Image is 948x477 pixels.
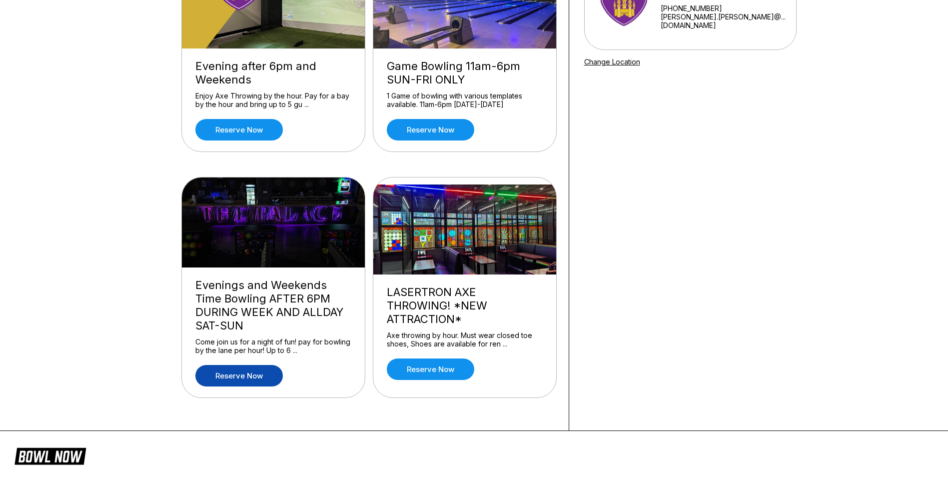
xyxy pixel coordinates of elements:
[182,177,366,267] img: Evenings and Weekends Time Bowling AFTER 6PM DURING WEEK AND ALLDAY SAT-SUN
[195,337,351,355] div: Come join us for a night of fun! pay for bowling by the lane per hour! Up to 6 ...
[387,59,543,86] div: Game Bowling 11am-6pm SUN-FRI ONLY
[387,285,543,326] div: LASERTRON AXE THROWING! *NEW ATTRACTION*
[661,4,792,12] div: [PHONE_NUMBER]
[387,358,474,380] a: Reserve now
[195,119,283,140] a: Reserve now
[387,119,474,140] a: Reserve now
[373,184,557,274] img: LASERTRON AXE THROWING! *NEW ATTRACTION*
[195,59,351,86] div: Evening after 6pm and Weekends
[195,365,283,386] a: Reserve now
[661,12,792,29] a: [PERSON_NAME].[PERSON_NAME]@...[DOMAIN_NAME]
[387,331,543,348] div: Axe throwing by hour. Must wear closed toe shoes, Shoes are available for ren ...
[195,278,351,332] div: Evenings and Weekends Time Bowling AFTER 6PM DURING WEEK AND ALLDAY SAT-SUN
[584,57,640,66] a: Change Location
[195,91,351,109] div: Enjoy Axe Throwing by the hour. Pay for a bay by the hour and bring up to 5 gu ...
[387,91,543,109] div: 1 Game of bowling with various templates available. 11am-6pm [DATE]-[DATE]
